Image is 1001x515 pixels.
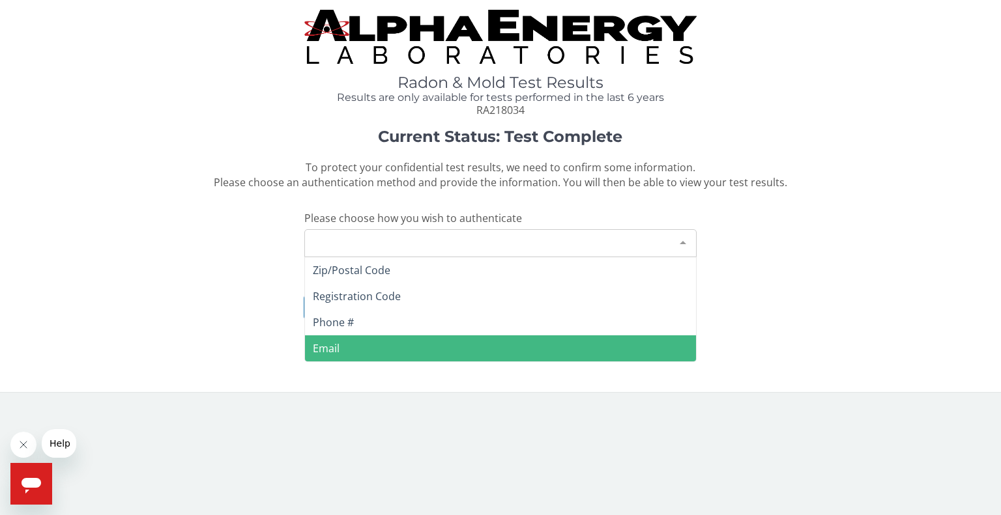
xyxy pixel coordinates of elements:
[304,92,697,104] h4: Results are only available for tests performed in the last 6 years
[378,127,622,146] strong: Current Status: Test Complete
[313,341,340,355] span: Email
[304,295,696,319] button: I need help
[42,429,76,458] iframe: Message from company
[304,10,697,64] img: TightCrop.jpg
[304,74,697,91] h1: Radon & Mold Test Results
[10,432,36,458] iframe: Close message
[313,263,390,277] span: Zip/Postal Code
[476,103,525,117] span: RA218034
[313,315,354,329] span: Phone #
[304,211,522,225] span: Please choose how you wish to authenticate
[214,160,787,189] span: To protect your confidential test results, we need to confirm some information. Please choose an ...
[10,463,52,505] iframe: Button to launch messaging window
[313,289,401,303] span: Registration Code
